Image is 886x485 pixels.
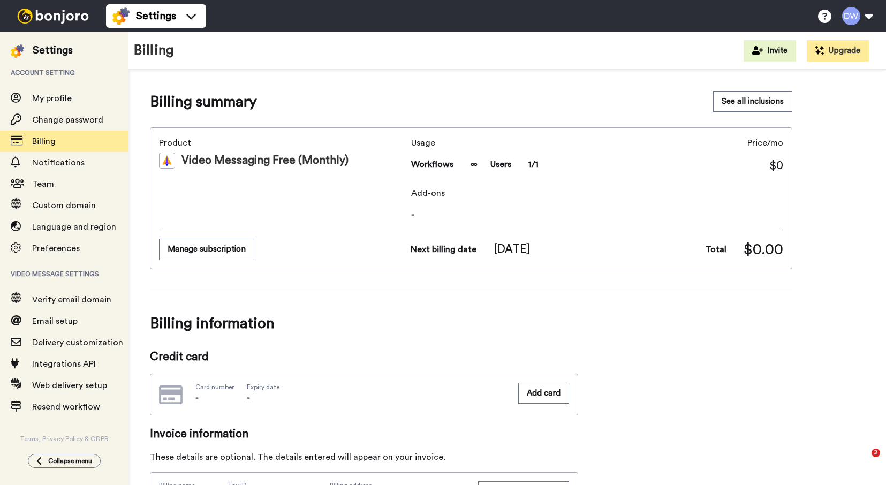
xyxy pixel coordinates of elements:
span: Web delivery setup [32,381,107,390]
span: My profile [32,94,72,103]
button: Collapse menu [28,454,101,468]
img: vm-color.svg [159,153,175,169]
span: Workflows [411,158,453,171]
span: Users [490,158,511,171]
span: Add-ons [411,187,783,200]
div: Video Messaging Free (Monthly) [159,153,407,169]
span: - [411,208,783,221]
span: 2 [872,449,880,457]
span: [DATE] [494,241,530,257]
span: $0.00 [744,239,783,260]
img: settings-colored.svg [11,44,24,58]
span: Total [706,243,726,256]
button: Invite [744,40,796,62]
span: Custom domain [32,201,96,210]
span: Card number [195,383,234,391]
span: Next billing date [411,243,476,256]
span: Delivery customization [32,338,123,347]
span: ∞ [471,158,478,171]
span: Price/mo [747,137,783,149]
span: Product [159,137,407,149]
span: Preferences [32,244,80,253]
button: Upgrade [807,40,869,62]
button: Add card [518,383,569,404]
span: Billing information [150,308,792,338]
span: $0 [769,158,783,174]
img: bj-logo-header-white.svg [13,9,93,24]
span: Email setup [32,317,78,325]
span: Notifications [32,158,85,167]
div: Settings [33,43,73,58]
span: Change password [32,116,103,124]
span: Resend workflow [32,403,100,411]
span: 1/1 [528,158,539,171]
h1: Billing [134,43,174,58]
span: Verify email domain [32,295,111,304]
span: Billing [32,137,56,146]
span: Settings [136,9,176,24]
span: Billing summary [150,91,257,112]
span: Credit card [150,349,578,365]
div: These details are optional. The details entered will appear on your invoice. [150,451,578,464]
span: - [195,393,199,402]
span: Integrations API [32,360,96,368]
span: Usage [411,137,539,149]
span: - [247,393,250,402]
button: See all inclusions [713,91,792,112]
span: Expiry date [247,383,279,391]
span: Team [32,180,54,188]
span: Language and region [32,223,116,231]
span: Invoice information [150,426,578,442]
img: settings-colored.svg [112,7,130,25]
button: Manage subscription [159,239,254,260]
iframe: Intercom live chat [850,449,875,474]
span: Collapse menu [48,457,92,465]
